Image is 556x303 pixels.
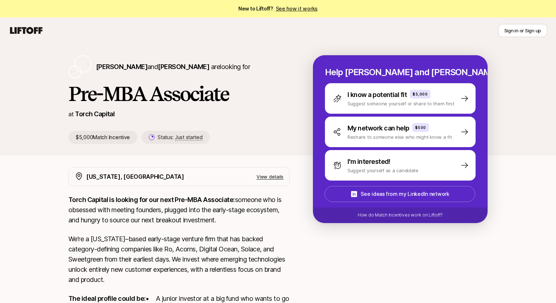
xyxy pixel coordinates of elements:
[325,67,476,77] p: Help [PERSON_NAME] and [PERSON_NAME] hire
[347,167,418,174] p: Suggest yourself as a candidate
[361,190,449,198] p: See ideas from my LinkedIn network
[68,195,290,225] p: someone who is obsessed with meeting founders, plugged into the early-stage ecosystem, and hungry...
[498,24,547,37] button: Sign in or Sign up
[158,133,202,142] p: Status:
[96,63,147,70] span: [PERSON_NAME]
[68,295,146,302] strong: The ideal profile could be:
[257,173,283,180] p: View details
[276,5,318,12] a: See how it works
[68,131,137,144] p: $5,000 Match Incentive
[238,4,318,13] span: New to Liftoff?
[347,123,409,133] p: My network can help
[175,134,203,141] span: Just started
[347,100,454,107] p: Suggest someone yourself or share to them first
[96,62,250,72] p: are looking for
[358,212,443,218] p: How do Match Incentives work on Liftoff?
[68,234,290,285] p: We’re a [US_STATE]–based early-stage venture firm that has backed category-defining companies lik...
[86,172,184,181] p: [US_STATE], [GEOGRAPHIC_DATA]
[347,90,407,100] p: I know a potential fit
[68,196,235,203] strong: Torch Capital is looking for our next Pre-MBA Associate:
[325,186,475,202] button: See ideas from my LinkedIn network
[415,125,426,130] p: $500
[68,83,290,105] h1: Pre-MBA Associate
[75,110,115,118] a: Torch Capital
[158,63,209,70] span: [PERSON_NAME]
[347,157,390,167] p: I'm interested!
[347,133,452,141] p: Reshare to someone else who might know a fit
[413,91,428,97] p: $5,000
[147,63,209,70] span: and
[68,109,74,119] p: at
